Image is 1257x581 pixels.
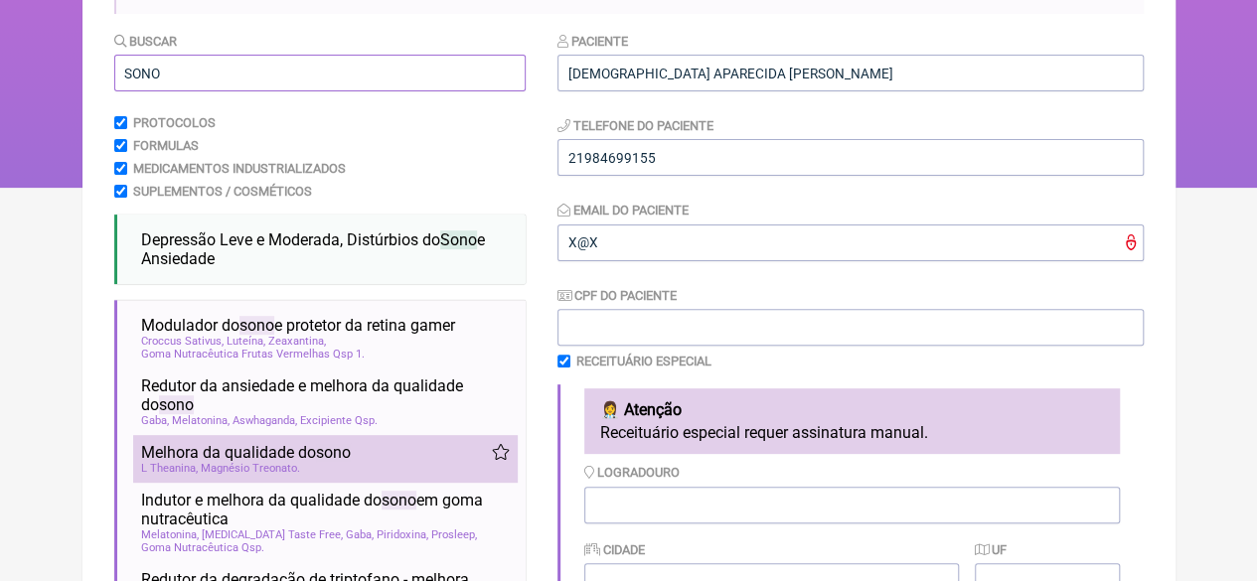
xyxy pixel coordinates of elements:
[141,462,198,475] span: L Theanina
[141,230,485,268] span: Depressão Leve e Moderada, Distúrbios do e Ansiedade
[141,348,365,361] span: Goma Nutracêutica Frutas Vermelhas Qsp 1
[346,528,374,541] span: Gaba
[133,161,346,176] label: Medicamentos Industrializados
[141,414,169,427] span: Gaba
[141,316,455,335] span: Modulador do e protetor da retina gamer
[233,414,297,427] span: Aswhaganda
[377,528,428,541] span: Piridoxina
[268,335,326,348] span: Zeaxantina
[133,184,312,199] label: Suplementos / Cosméticos
[202,528,343,541] span: [MEDICAL_DATA] Taste Free
[159,395,194,414] span: sono
[576,354,711,368] label: Receituário Especial
[201,462,300,475] span: Magnésio Treonato
[557,118,713,133] label: Telefone do Paciente
[584,465,680,480] label: Logradouro
[133,138,199,153] label: Formulas
[141,335,224,348] span: Croccus Sativus
[141,376,510,414] span: Redutor da ansiedade e melhora da qualidade do
[300,414,378,427] span: Excipiente Qsp
[239,316,274,335] span: sono
[557,34,628,49] label: Paciente
[141,528,199,541] span: Melatonina
[382,491,416,509] span: sono
[114,34,178,49] label: Buscar
[600,400,1104,419] h4: 👩‍⚕️ Atenção
[316,443,351,462] span: sono
[141,541,264,554] span: Goma Nutracêutica Qsp
[141,443,351,462] span: Melhora da qualidade do
[431,528,477,541] span: Prosleep
[141,491,510,528] span: Indutor e melhora da qualidade do em goma nutracêutica
[172,414,230,427] span: Melatonina
[600,423,1104,442] p: Receituário especial requer assinatura manual.
[227,335,265,348] span: Luteína
[557,203,689,218] label: Email do Paciente
[440,230,477,249] span: Sono
[557,288,677,303] label: CPF do Paciente
[114,55,526,91] input: exemplo: emagrecimento, ansiedade
[133,115,216,130] label: Protocolos
[975,542,1007,557] label: UF
[584,542,645,557] label: Cidade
